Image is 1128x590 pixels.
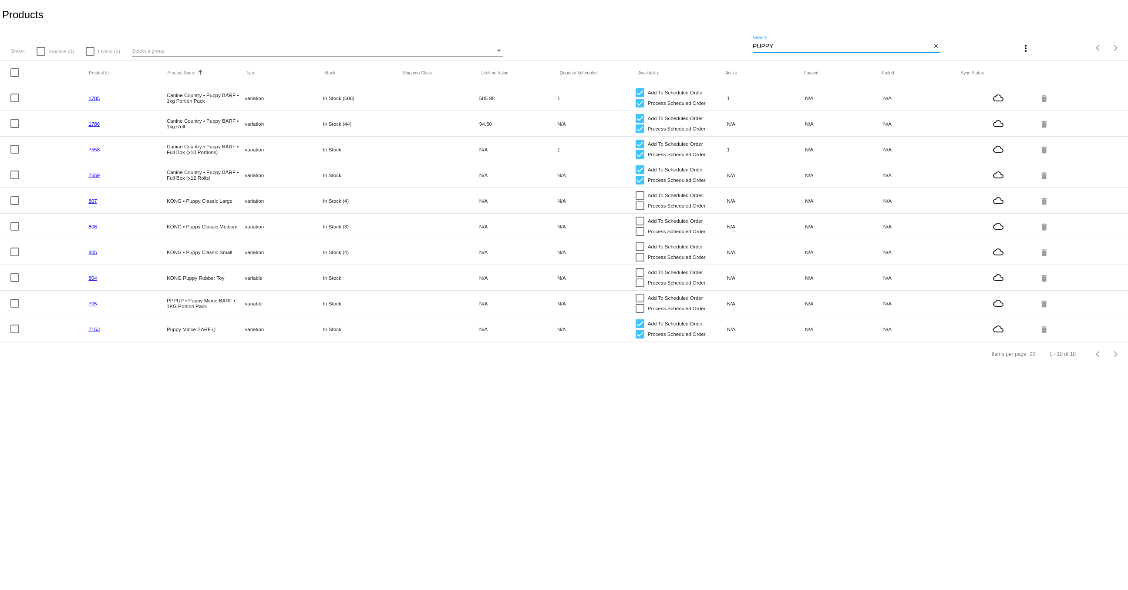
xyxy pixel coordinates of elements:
[648,267,703,278] span: Add To Scheduled Order
[479,247,557,257] mat-cell: N/A
[557,221,635,231] mat-cell: N/A
[961,324,1035,334] mat-icon: cloud_queue
[961,118,1035,129] mat-icon: cloud_queue
[727,93,805,103] mat-cell: 1
[1049,351,1076,357] div: 1 - 10 of 10
[245,119,323,129] mat-cell: variation
[1040,271,1050,285] mat-icon: delete
[648,190,703,201] span: Add To Scheduled Order
[648,164,703,175] span: Add To Scheduled Order
[557,247,635,257] mat-cell: N/A
[245,247,323,257] mat-cell: variation
[557,298,635,308] mat-cell: N/A
[557,170,635,180] mat-cell: N/A
[1040,168,1050,182] mat-icon: delete
[88,95,100,101] a: 1785
[246,70,256,75] button: Change sorting for ProductType
[479,273,557,283] mat-cell: N/A
[883,221,961,231] mat-cell: N/A
[805,119,883,129] mat-cell: N/A
[167,116,245,131] mat-cell: Canine Country • Puppy BARF • 1kg Roll
[648,226,706,237] span: Process Scheduled Order
[648,87,703,98] span: Add To Scheduled Order
[648,329,706,339] span: Process Scheduled Order
[648,149,706,160] span: Process Scheduled Order
[961,298,1035,308] mat-icon: cloud_queue
[805,144,883,154] mat-cell: N/A
[245,170,323,180] mat-cell: variation
[167,295,245,311] mat-cell: PPPUP • Puppy Mince BARF • 1KG Portion Pack
[648,252,706,262] span: Process Scheduled Order
[323,93,401,103] mat-cell: In Stock (508)
[245,221,323,231] mat-cell: variation
[167,167,245,183] mat-cell: Canine Country • Puppy BARF • Full Box (x12 Rolls)
[560,70,598,75] button: Change sorting for QuantityScheduled
[638,70,725,75] mat-header-cell: Availability
[557,273,635,283] mat-cell: N/A
[167,273,245,283] mat-cell: KONG Puppy Rubber Toy
[961,170,1035,180] mat-icon: cloud_queue
[323,221,401,231] mat-cell: In Stock (3)
[648,241,703,252] span: Add To Scheduled Order
[1040,91,1050,105] mat-icon: delete
[479,170,557,180] mat-cell: N/A
[479,221,557,231] mat-cell: N/A
[727,247,805,257] mat-cell: N/A
[88,326,100,332] a: 7153
[805,247,883,257] mat-cell: N/A
[882,70,894,75] button: Change sorting for TotalQuantityFailed
[323,273,401,283] mat-cell: In Stock
[479,196,557,206] mat-cell: N/A
[479,93,557,103] mat-cell: 585.98
[245,298,323,308] mat-cell: variable
[245,196,323,206] mat-cell: variation
[403,70,432,75] button: Change sorting for ShippingClass
[89,70,109,75] button: Change sorting for ExternalId
[88,147,100,152] a: 7558
[479,119,557,129] mat-cell: 94.50
[648,98,706,108] span: Process Scheduled Order
[167,141,245,157] mat-cell: Canine Country • Puppy BARF • Full Box (x10 Portions)
[323,196,401,206] mat-cell: In Stock (4)
[961,195,1035,206] mat-icon: cloud_queue
[245,273,323,283] mat-cell: variable
[961,247,1035,257] mat-icon: cloud_queue
[167,196,245,206] mat-cell: KONG • Puppy Classic Large
[324,70,335,75] button: Change sorting for StockLevel
[245,93,323,103] mat-cell: variation
[1107,39,1125,57] button: Next page
[805,93,883,103] mat-cell: N/A
[1040,117,1050,131] mat-icon: delete
[557,196,635,206] mat-cell: N/A
[648,278,706,288] span: Process Scheduled Order
[132,46,503,57] mat-select: Select a group
[88,224,97,229] a: 806
[753,43,931,50] input: Search
[725,70,737,75] button: Change sorting for TotalQuantityScheduledActive
[961,221,1035,231] mat-icon: cloud_queue
[557,119,635,129] mat-cell: N/A
[1040,297,1050,310] mat-icon: delete
[323,170,401,180] mat-cell: In Stock
[88,121,100,127] a: 1786
[648,303,706,314] span: Process Scheduled Order
[727,196,805,206] mat-cell: N/A
[883,324,961,334] mat-cell: N/A
[1090,345,1107,363] button: Previous page
[479,324,557,334] mat-cell: N/A
[323,247,401,257] mat-cell: In Stock (4)
[883,170,961,180] mat-cell: N/A
[1107,345,1125,363] button: Next page
[727,144,805,154] mat-cell: 1
[167,221,245,231] mat-cell: KONG • Puppy Classic Medium
[245,144,323,154] mat-cell: variation
[1020,43,1031,54] mat-icon: more_vert
[323,324,401,334] mat-cell: In Stock
[961,70,984,75] button: Change sorting for ValidationErrorCode
[88,172,100,178] a: 7559
[805,298,883,308] mat-cell: N/A
[1040,143,1050,156] mat-icon: delete
[479,298,557,308] mat-cell: N/A
[1040,322,1050,336] mat-icon: delete
[1040,194,1050,208] mat-icon: delete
